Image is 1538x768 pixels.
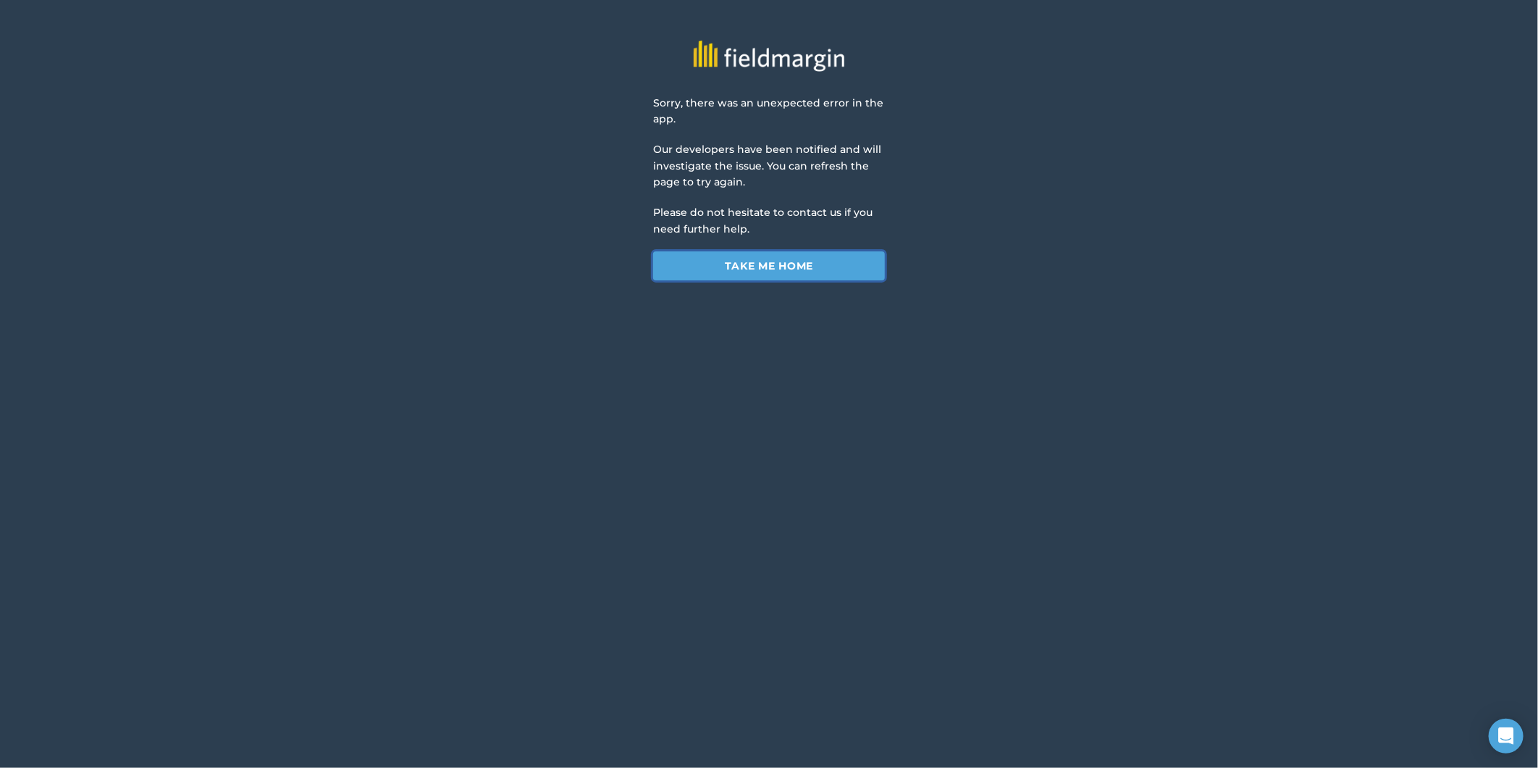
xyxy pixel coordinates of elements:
[653,204,885,237] p: Please do not hesitate to contact us if you need further help.
[653,141,885,190] p: Our developers have been notified and will investigate the issue. You can refresh the page to try...
[653,251,885,280] a: Take me home
[1489,719,1524,754] div: Open Intercom Messenger
[653,95,885,128] p: Sorry, there was an unexpected error in the app.
[694,41,844,72] img: fieldmargin logo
